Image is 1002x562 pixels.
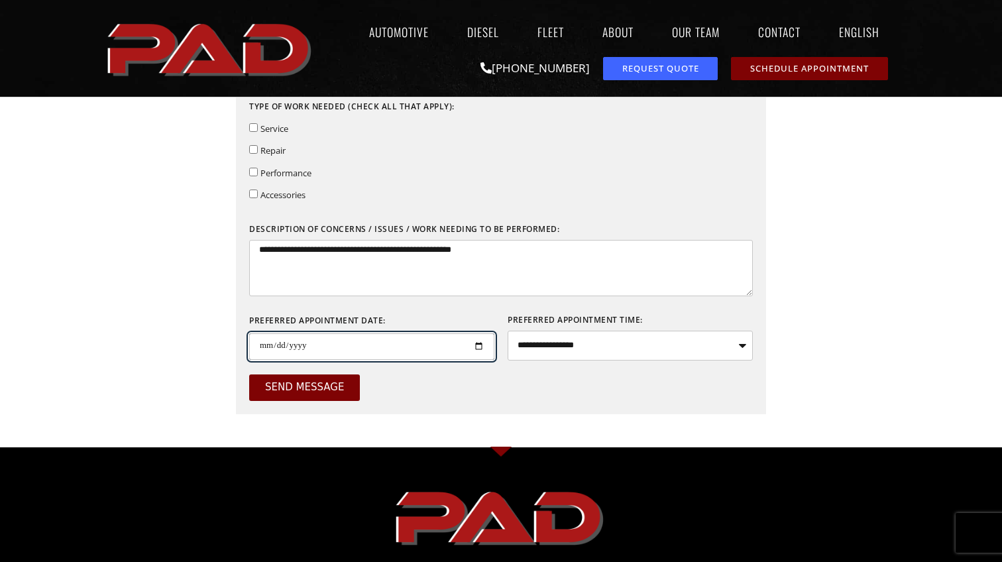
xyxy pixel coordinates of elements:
[110,480,892,553] a: pro automotive and diesel home page
[249,374,360,401] button: Send Message
[392,480,610,553] img: The image shows the word "PAD" in bold, red, uppercase letters with a slight shadow effect.
[480,60,590,76] a: [PHONE_NUMBER]
[731,57,888,80] a: schedule repair or service appointment
[103,13,318,84] img: The image shows the word "PAD" in bold, red, uppercase letters with a slight shadow effect.
[249,219,559,240] label: Description of concerns / issues / work needing to be performed:
[746,17,813,47] a: Contact
[318,17,899,47] nav: Menu
[260,123,288,135] label: Service
[260,144,286,156] label: Repair
[525,17,577,47] a: Fleet
[265,382,344,392] span: Send Message
[357,17,441,47] a: Automotive
[603,57,718,80] a: request a service or repair quote
[826,17,899,47] a: English
[249,96,455,117] label: Type of work needed (check all that apply):
[249,310,386,331] label: Preferred Appointment Date:
[260,167,311,179] label: Performance
[590,17,646,47] a: About
[659,17,732,47] a: Our Team
[508,309,643,331] label: Preferred Appointment Time:
[455,17,512,47] a: Diesel
[103,13,318,84] a: pro automotive and diesel home page
[750,64,869,73] span: Schedule Appointment
[260,189,306,201] label: Accessories
[622,64,699,73] span: Request Quote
